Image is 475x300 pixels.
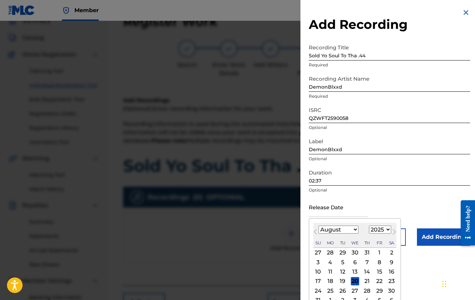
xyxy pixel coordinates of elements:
[387,268,396,276] div: Choose Saturday, August 16th, 2025
[375,258,384,266] div: Choose Friday, August 8th, 2025
[326,286,335,295] div: Choose Monday, August 25th, 2025
[314,286,322,295] div: Choose Sunday, August 24th, 2025
[314,249,322,257] div: Choose Sunday, July 27th, 2025
[338,258,347,266] div: Choose Tuesday, August 5th, 2025
[351,239,359,247] div: Wednesday
[309,187,470,193] p: Optional
[351,277,359,285] div: Choose Wednesday, August 20th, 2025
[456,195,475,251] iframe: Resource Center
[309,93,470,99] p: Required
[74,6,99,14] span: Member
[387,286,396,295] div: Choose Saturday, August 30th, 2025
[440,267,475,300] iframe: Chat Widget
[326,277,335,285] div: Choose Monday, August 18th, 2025
[314,258,322,266] div: Choose Sunday, August 3rd, 2025
[326,239,335,247] div: Monday
[363,239,371,247] div: Thursday
[62,6,70,15] img: Top Rightsholder
[309,17,470,32] h2: Add Recording
[389,228,400,239] button: Next Month
[387,277,396,285] div: Choose Saturday, August 23rd, 2025
[375,268,384,276] div: Choose Friday, August 15th, 2025
[351,258,359,266] div: Choose Wednesday, August 6th, 2025
[309,124,470,131] p: Optional
[363,258,371,266] div: Choose Thursday, August 7th, 2025
[314,268,322,276] div: Choose Sunday, August 10th, 2025
[338,277,347,285] div: Choose Tuesday, August 19th, 2025
[442,274,446,294] div: Drag
[314,277,322,285] div: Choose Sunday, August 17th, 2025
[387,249,396,257] div: Choose Saturday, August 2nd, 2025
[363,277,371,285] div: Choose Thursday, August 21st, 2025
[375,286,384,295] div: Choose Friday, August 29th, 2025
[309,156,470,162] p: Optional
[351,268,359,276] div: Choose Wednesday, August 13th, 2025
[363,268,371,276] div: Choose Thursday, August 14th, 2025
[387,239,396,247] div: Saturday
[338,249,347,257] div: Choose Tuesday, July 29th, 2025
[326,258,335,266] div: Choose Monday, August 4th, 2025
[363,249,371,257] div: Choose Thursday, July 31st, 2025
[375,249,384,257] div: Choose Friday, August 1st, 2025
[338,268,347,276] div: Choose Tuesday, August 12th, 2025
[351,249,359,257] div: Choose Wednesday, July 30th, 2025
[314,239,322,247] div: Sunday
[375,239,384,247] div: Friday
[310,228,321,239] button: Previous Month
[375,277,384,285] div: Choose Friday, August 22nd, 2025
[309,62,470,68] p: Required
[338,239,347,247] div: Tuesday
[326,268,335,276] div: Choose Monday, August 11th, 2025
[8,5,35,15] img: MLC Logo
[387,258,396,266] div: Choose Saturday, August 9th, 2025
[351,286,359,295] div: Choose Wednesday, August 27th, 2025
[363,286,371,295] div: Choose Thursday, August 28th, 2025
[338,286,347,295] div: Choose Tuesday, August 26th, 2025
[326,249,335,257] div: Choose Monday, July 28th, 2025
